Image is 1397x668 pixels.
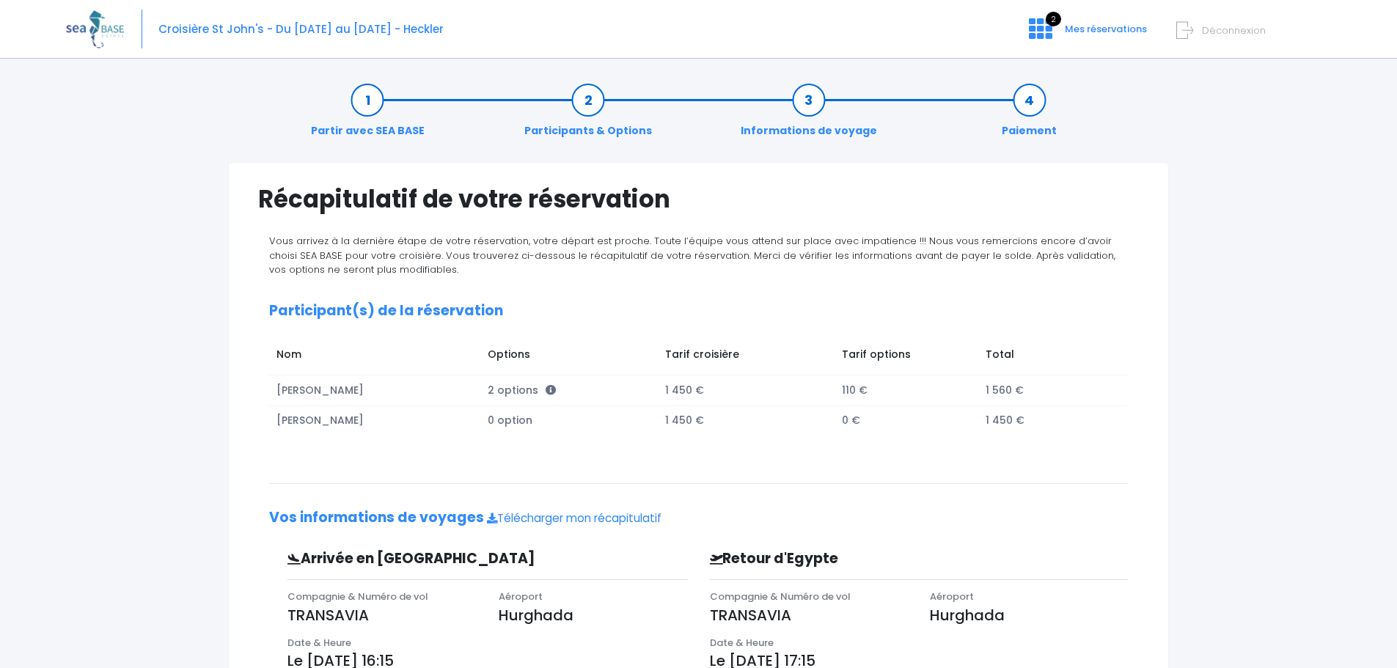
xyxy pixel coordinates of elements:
span: <p style='text-align:left; padding : 10px; padding-bottom:0; margin-bottom:10px'> - 2ème Pont sup... [546,383,556,397]
td: Tarif croisière [658,339,835,375]
span: Aéroport [499,590,543,603]
a: 2 Mes réservations [1017,27,1156,41]
a: Participants & Options [517,92,659,139]
span: Vous arrivez à la dernière étape de votre réservation, votre départ est proche. Toute l’équipe vo... [269,234,1115,276]
h2: Vos informations de voyages [269,510,1128,526]
span: Croisière St John's - Du [DATE] au [DATE] - Heckler [158,21,444,37]
td: Options [481,339,658,375]
a: Partir avec SEA BASE [304,92,432,139]
span: Mes réservations [1065,22,1147,36]
td: Tarif options [835,339,979,375]
a: Informations de voyage [733,92,884,139]
p: TRANSAVIA [287,604,477,626]
span: Aéroport [930,590,974,603]
h1: Récapitulatif de votre réservation [258,185,1139,213]
span: Compagnie & Numéro de vol [710,590,851,603]
span: Compagnie & Numéro de vol [287,590,428,603]
td: 110 € [835,375,979,406]
p: TRANSAVIA [710,604,908,626]
a: Télécharger mon récapitulatif [487,510,661,526]
td: [PERSON_NAME] [269,405,481,436]
td: 1 450 € [658,405,835,436]
td: [PERSON_NAME] [269,375,481,406]
h3: Arrivée en [GEOGRAPHIC_DATA] [276,551,593,568]
td: 1 450 € [979,405,1114,436]
h3: Retour d'Egypte [699,551,1029,568]
td: 1 450 € [658,375,835,406]
span: 0 option [488,413,532,427]
td: Nom [269,339,481,375]
span: Déconnexion [1202,23,1266,37]
span: 2 [1046,12,1061,26]
td: 0 € [835,405,979,436]
span: Date & Heure [287,636,351,650]
p: Hurghada [930,604,1128,626]
td: Total [979,339,1114,375]
td: 1 560 € [979,375,1114,406]
span: 2 options [488,383,556,397]
a: Paiement [994,92,1064,139]
h2: Participant(s) de la réservation [269,303,1128,320]
p: Hurghada [499,604,688,626]
span: Date & Heure [710,636,774,650]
